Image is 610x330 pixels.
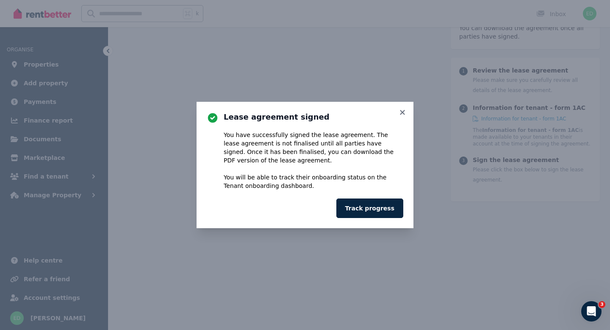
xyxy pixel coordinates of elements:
[336,199,403,218] button: Track progress
[224,173,403,190] p: You will be able to track their onboarding status on the Tenant onboarding dashboard.
[224,112,403,122] h3: Lease agreement signed
[224,140,382,155] span: not finalised until all parties have signed
[224,131,403,190] div: You have successfully signed the lease agreement. The lease agreement is . Once it has been final...
[599,301,605,308] span: 3
[581,301,602,322] iframe: Intercom live chat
